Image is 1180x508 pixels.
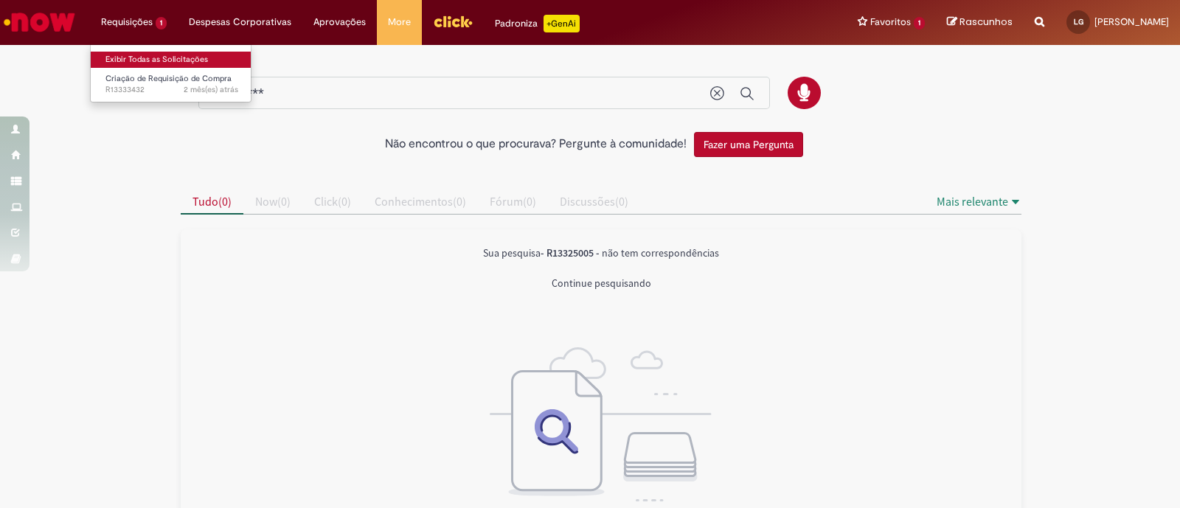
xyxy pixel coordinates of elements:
span: Requisições [101,15,153,29]
a: Aberto R13333432 : Criação de Requisição de Compra [91,71,253,98]
button: Fazer uma Pergunta [694,132,803,157]
span: 2 mês(es) atrás [184,84,238,95]
h2: Não encontrou o que procurava? Pergunte à comunidade! [385,138,687,151]
span: Rascunhos [959,15,1013,29]
time: 29/07/2025 14:03:26 [184,84,238,95]
span: LG [1074,17,1083,27]
span: Favoritos [870,15,911,29]
span: Criação de Requisição de Compra [105,73,232,84]
div: Padroniza [495,15,580,32]
img: click_logo_yellow_360x200.png [433,10,473,32]
ul: Requisições [90,44,251,102]
img: ServiceNow [1,7,77,37]
p: +GenAi [544,15,580,32]
a: Rascunhos [947,15,1013,29]
span: 1 [914,17,925,29]
a: Exibir Todas as Solicitações [91,52,253,68]
span: More [388,15,411,29]
span: [PERSON_NAME] [1094,15,1169,28]
span: Aprovações [313,15,366,29]
span: R13333432 [105,84,238,96]
span: Despesas Corporativas [189,15,291,29]
span: 1 [156,17,167,29]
